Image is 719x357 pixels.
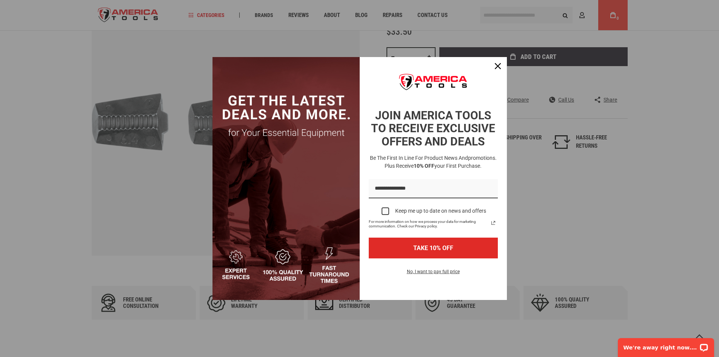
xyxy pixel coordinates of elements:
[371,109,495,148] strong: JOIN AMERICA TOOLS TO RECEIVE EXCLUSIVE OFFERS AND DEALS
[369,219,489,229] span: For more information on how we process your data for marketing communication. Check our Privacy p...
[414,163,434,169] strong: 10% OFF
[489,218,498,227] a: Read our Privacy Policy
[369,179,498,198] input: Email field
[489,218,498,227] svg: link icon
[401,267,466,280] button: No, I want to pay full price
[495,63,501,69] svg: close icon
[367,154,499,170] h3: Be the first in line for product news and
[489,57,507,75] button: Close
[613,333,719,357] iframe: LiveChat chat widget
[369,238,498,258] button: TAKE 10% OFF
[395,208,486,214] div: Keep me up to date on news and offers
